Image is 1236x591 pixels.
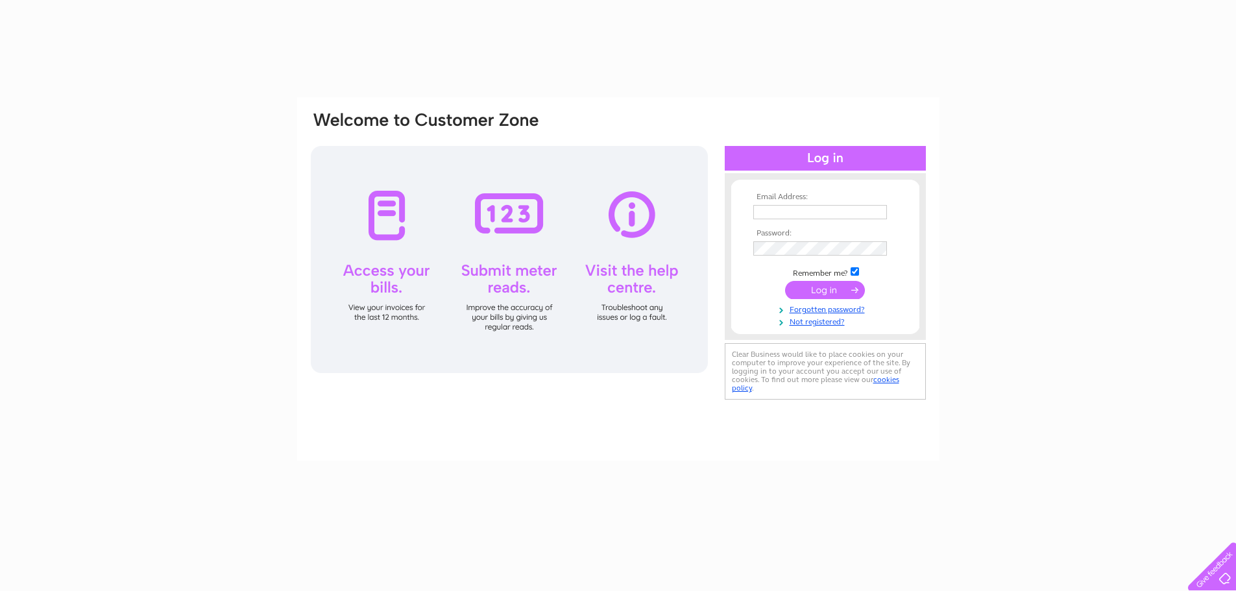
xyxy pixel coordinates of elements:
a: Forgotten password? [753,302,901,315]
th: Password: [750,229,901,238]
div: Clear Business would like to place cookies on your computer to improve your experience of the sit... [725,343,926,400]
a: Not registered? [753,315,901,327]
th: Email Address: [750,193,901,202]
a: cookies policy [732,375,899,392]
td: Remember me? [750,265,901,278]
input: Submit [785,281,865,299]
